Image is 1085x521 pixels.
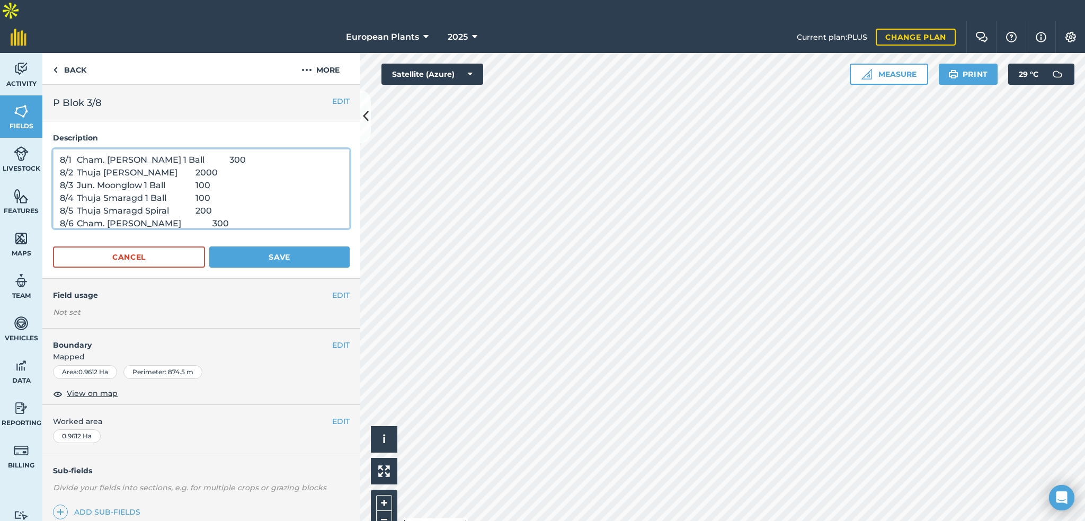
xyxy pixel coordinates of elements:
button: 2025 [443,21,482,53]
span: View on map [67,387,118,399]
div: Not set [53,307,350,317]
h4: Boundary [42,329,332,351]
button: 29 °C [1008,64,1074,85]
img: svg+xml;base64,PD94bWwgdmVyc2lvbj0iMS4wIiBlbmNvZGluZz0idXRmLTgiPz4KPCEtLSBHZW5lcmF0b3I6IEFkb2JlIE... [14,510,29,520]
span: i [383,432,386,446]
img: svg+xml;base64,PHN2ZyB4bWxucz0iaHR0cDovL3d3dy53My5vcmcvMjAwMC9zdmciIHdpZHRoPSIxOCIgaGVpZ2h0PSIyNC... [53,387,63,400]
button: Save [209,246,350,268]
button: View on map [53,387,118,400]
img: svg+xml;base64,PD94bWwgdmVyc2lvbj0iMS4wIiBlbmNvZGluZz0idXRmLTgiPz4KPCEtLSBHZW5lcmF0b3I6IEFkb2JlIE... [14,315,29,331]
span: Mapped [42,351,360,363]
img: svg+xml;base64,PHN2ZyB4bWxucz0iaHR0cDovL3d3dy53My5vcmcvMjAwMC9zdmciIHdpZHRoPSIxNyIgaGVpZ2h0PSIxNy... [1036,31,1046,43]
img: svg+xml;base64,PHN2ZyB4bWxucz0iaHR0cDovL3d3dy53My5vcmcvMjAwMC9zdmciIHdpZHRoPSI1NiIgaGVpZ2h0PSI2MC... [14,188,29,204]
img: Ruler icon [861,69,872,80]
img: svg+xml;base64,PD94bWwgdmVyc2lvbj0iMS4wIiBlbmNvZGluZz0idXRmLTgiPz4KPCEtLSBHZW5lcmF0b3I6IEFkb2JlIE... [1047,64,1068,85]
img: svg+xml;base64,PHN2ZyB4bWxucz0iaHR0cDovL3d3dy53My5vcmcvMjAwMC9zdmciIHdpZHRoPSIxOSIgaGVpZ2h0PSIyNC... [948,68,958,81]
img: Four arrows, one pointing top left, one top right, one bottom right and the last bottom left [378,465,390,477]
span: 2025 [448,31,468,43]
img: svg+xml;base64,PD94bWwgdmVyc2lvbj0iMS4wIiBlbmNvZGluZz0idXRmLTgiPz4KPCEtLSBHZW5lcmF0b3I6IEFkb2JlIE... [14,443,29,458]
img: svg+xml;base64,PHN2ZyB4bWxucz0iaHR0cDovL3d3dy53My5vcmcvMjAwMC9zdmciIHdpZHRoPSI1NiIgaGVpZ2h0PSI2MC... [14,231,29,246]
a: Add sub-fields [53,505,145,519]
button: EDIT [332,95,350,107]
textarea: 8/1 Cham. [PERSON_NAME] 1 Ball 300 8/2 Thuja [PERSON_NAME] 2000 8/3 Jun. Moonglow 1 Ball 100 8/4 ... [53,149,350,228]
img: svg+xml;base64,PD94bWwgdmVyc2lvbj0iMS4wIiBlbmNvZGluZz0idXRmLTgiPz4KPCEtLSBHZW5lcmF0b3I6IEFkb2JlIE... [14,400,29,416]
img: svg+xml;base64,PHN2ZyB4bWxucz0iaHR0cDovL3d3dy53My5vcmcvMjAwMC9zdmciIHdpZHRoPSIyMCIgaGVpZ2h0PSIyNC... [301,64,312,76]
img: svg+xml;base64,PD94bWwgdmVyc2lvbj0iMS4wIiBlbmNvZGluZz0idXRmLTgiPz4KPCEtLSBHZW5lcmF0b3I6IEFkb2JlIE... [14,358,29,374]
img: svg+xml;base64,PHN2ZyB4bWxucz0iaHR0cDovL3d3dy53My5vcmcvMjAwMC9zdmciIHdpZHRoPSI5IiBoZWlnaHQ9IjI0Ii... [53,64,58,76]
h4: Description [53,132,350,144]
img: A cog icon [1064,32,1077,42]
div: Open Intercom Messenger [1049,485,1074,510]
span: Worked area [53,416,350,427]
button: More [281,53,360,84]
img: Two speech bubbles overlapping with the left bubble in the forefront [975,32,988,42]
button: European Plants [342,21,433,53]
em: Divide your fields into sections, e.g. for multiple crops or grazing blocks [53,483,326,492]
button: Cancel [53,246,205,268]
a: Back [42,53,97,84]
button: EDIT [332,289,350,301]
img: svg+xml;base64,PD94bWwgdmVyc2lvbj0iMS4wIiBlbmNvZGluZz0idXRmLTgiPz4KPCEtLSBHZW5lcmF0b3I6IEFkb2JlIE... [14,273,29,289]
div: Perimeter : 874.5 m [123,365,202,379]
img: svg+xml;base64,PD94bWwgdmVyc2lvbj0iMS4wIiBlbmNvZGluZz0idXRmLTgiPz4KPCEtLSBHZW5lcmF0b3I6IEFkb2JlIE... [14,61,29,77]
button: + [376,495,392,511]
span: P Blok 3/8 [53,95,102,110]
button: Measure [850,64,928,85]
h4: Field usage [53,289,332,301]
div: 0.9612 Ha [53,429,101,443]
img: svg+xml;base64,PHN2ZyB4bWxucz0iaHR0cDovL3d3dy53My5vcmcvMjAwMC9zdmciIHdpZHRoPSI1NiIgaGVpZ2h0PSI2MC... [14,103,29,119]
button: EDIT [332,416,350,427]
img: svg+xml;base64,PD94bWwgdmVyc2lvbj0iMS4wIiBlbmNvZGluZz0idXRmLTgiPz4KPCEtLSBHZW5lcmF0b3I6IEFkb2JlIE... [14,146,29,162]
a: Change plan [876,29,956,46]
button: Satellite (Azure) [381,64,483,85]
span: European Plants [346,31,419,43]
img: A question mark icon [1005,32,1018,42]
img: fieldmargin Logo [11,29,26,46]
div: Area : 0.9612 Ha [53,365,117,379]
h4: Sub-fields [42,465,360,476]
span: 29 ° C [1019,64,1038,85]
button: i [371,426,397,453]
button: Print [939,64,998,85]
img: svg+xml;base64,PHN2ZyB4bWxucz0iaHR0cDovL3d3dy53My5vcmcvMjAwMC9zdmciIHdpZHRoPSIxNCIgaGVpZ2h0PSIyNC... [57,506,64,518]
span: Current plan : PLUS [797,31,867,43]
button: EDIT [332,339,350,351]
